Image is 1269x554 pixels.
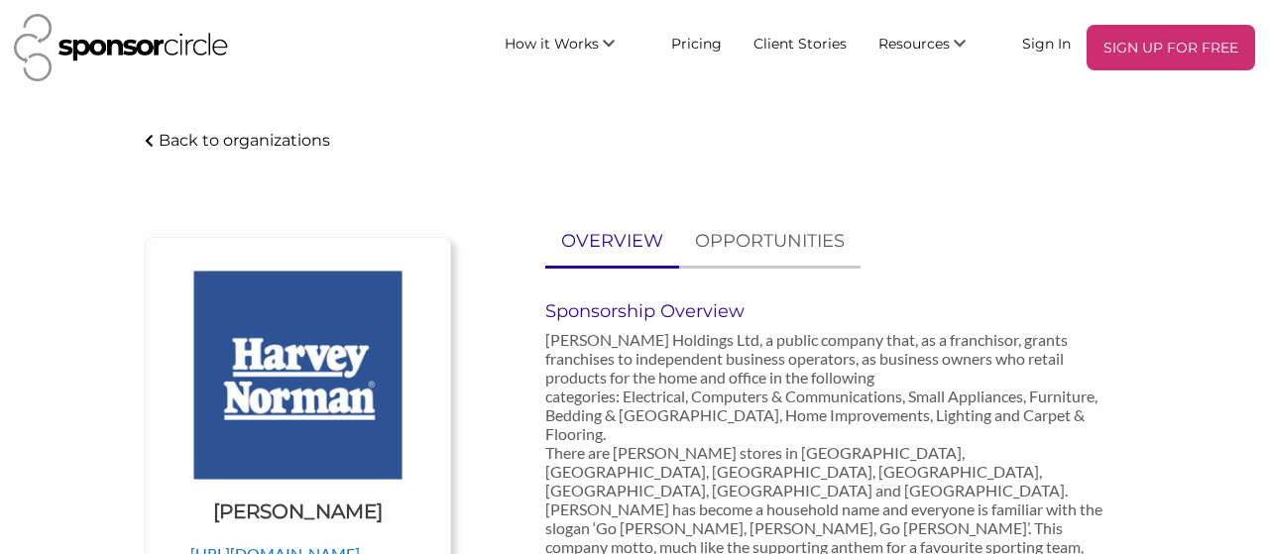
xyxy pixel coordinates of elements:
img: Sponsor Circle Logo [14,14,228,81]
p: Back to organizations [159,131,330,150]
h6: Sponsorship Overview [545,300,1124,322]
h1: [PERSON_NAME] [213,498,383,525]
a: Sign In [1006,25,1087,60]
li: Resources [863,25,1006,70]
li: How it Works [489,25,655,70]
a: Client Stories [738,25,863,60]
p: SIGN UP FOR FREE [1095,33,1247,62]
p: OPPORTUNITIES [695,227,845,256]
p: OVERVIEW [561,227,663,256]
span: Resources [878,35,950,53]
a: Pricing [655,25,738,60]
img: Harvey Norman Logo [190,268,405,483]
span: How it Works [505,35,599,53]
